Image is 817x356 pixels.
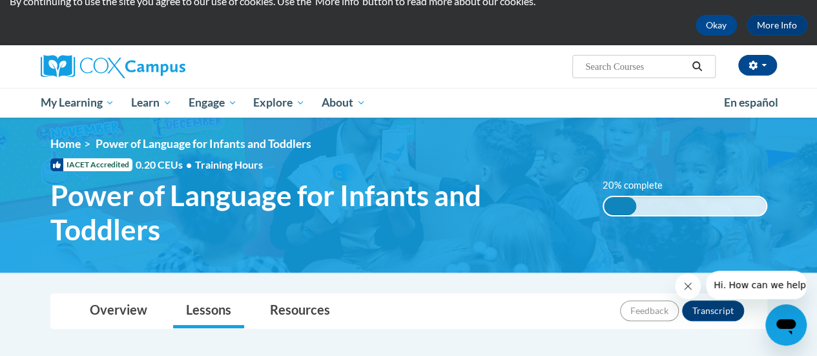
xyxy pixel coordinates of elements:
a: My Learning [32,88,123,118]
a: En español [716,89,787,116]
input: Search Courses [584,59,687,74]
span: • [186,158,192,171]
span: Hi. How can we help? [8,9,105,19]
a: Explore [245,88,313,118]
a: Lessons [173,294,244,328]
img: Cox Campus [41,55,185,78]
span: About [322,95,366,110]
a: About [313,88,374,118]
a: More Info [747,15,807,36]
label: 20% complete [603,178,677,193]
iframe: Button to launch messaging window [765,304,807,346]
div: 20% complete [604,197,636,215]
span: 0.20 CEUs [136,158,195,172]
button: Transcript [682,300,744,321]
span: Power of Language for Infants and Toddlers [96,137,311,151]
span: Learn [131,95,172,110]
span: Power of Language for Infants and Toddlers [50,178,583,247]
iframe: Close message [675,273,701,299]
a: Home [50,137,81,151]
button: Feedback [620,300,679,321]
button: Search [687,59,707,74]
span: IACET Accredited [50,158,132,171]
a: Cox Campus [41,55,273,78]
a: Overview [77,294,160,328]
span: En español [724,96,778,109]
span: My Learning [40,95,114,110]
button: Okay [696,15,737,36]
div: Main menu [31,88,787,118]
button: Account Settings [738,55,777,76]
a: Resources [257,294,343,328]
span: Explore [253,95,305,110]
a: Engage [180,88,245,118]
iframe: Message from company [706,271,807,299]
span: Training Hours [195,158,263,171]
a: Learn [123,88,180,118]
span: Engage [189,95,237,110]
